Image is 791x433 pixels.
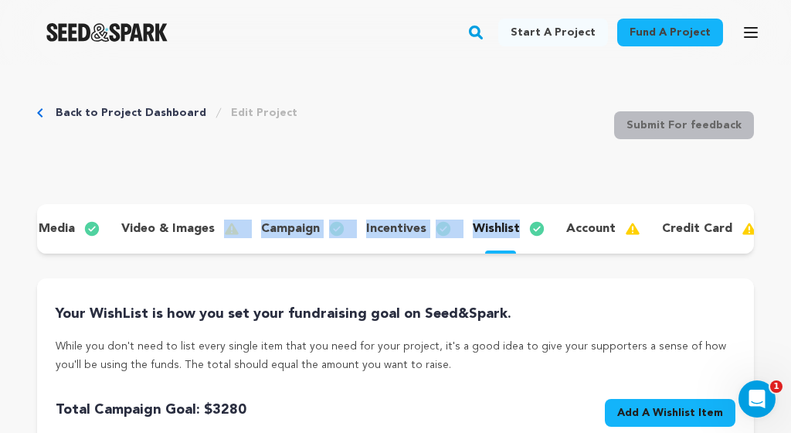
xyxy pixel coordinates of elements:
[436,220,463,238] img: check-circle-full.svg
[460,216,554,241] button: wishlist
[554,216,650,241] button: account
[109,216,249,241] button: video & images
[37,105,297,121] div: Breadcrumb
[498,19,608,46] a: Start a project
[249,216,354,241] button: campaign
[329,220,357,238] img: check-circle-full.svg
[56,399,246,421] span: Total Campaign Goal: $
[738,380,776,418] iframe: Intercom live chat
[566,220,616,238] p: account
[605,399,735,427] button: Add A Wishlist Item
[46,23,168,42] img: Seed&Spark Logo Dark Mode
[617,19,723,46] a: Fund a project
[212,403,246,417] span: 3280
[56,105,206,121] a: Back to Project Dashboard
[617,405,723,421] span: Add A Wishlist Item
[121,220,215,238] p: video & images
[662,220,732,238] p: credit card
[84,220,112,238] img: check-circle-full.svg
[650,216,766,241] button: credit card
[231,105,297,121] a: Edit Project
[56,303,735,325] h4: Your WishList is how you set your fundraising goal on Seed&Spark.
[46,23,168,42] a: Seed&Spark Homepage
[56,337,735,374] p: While you don't need to list every single item that you need for your project, it's a good idea t...
[224,220,252,238] img: warning-full.svg
[261,220,320,238] p: campaign
[354,216,460,241] button: incentives
[742,220,769,238] img: warning-full.svg
[473,220,520,238] p: wishlist
[366,220,426,238] p: incentives
[529,220,557,238] img: check-circle-full.svg
[770,380,783,393] span: 1
[625,220,653,238] img: warning-full.svg
[614,111,754,139] button: Submit For feedback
